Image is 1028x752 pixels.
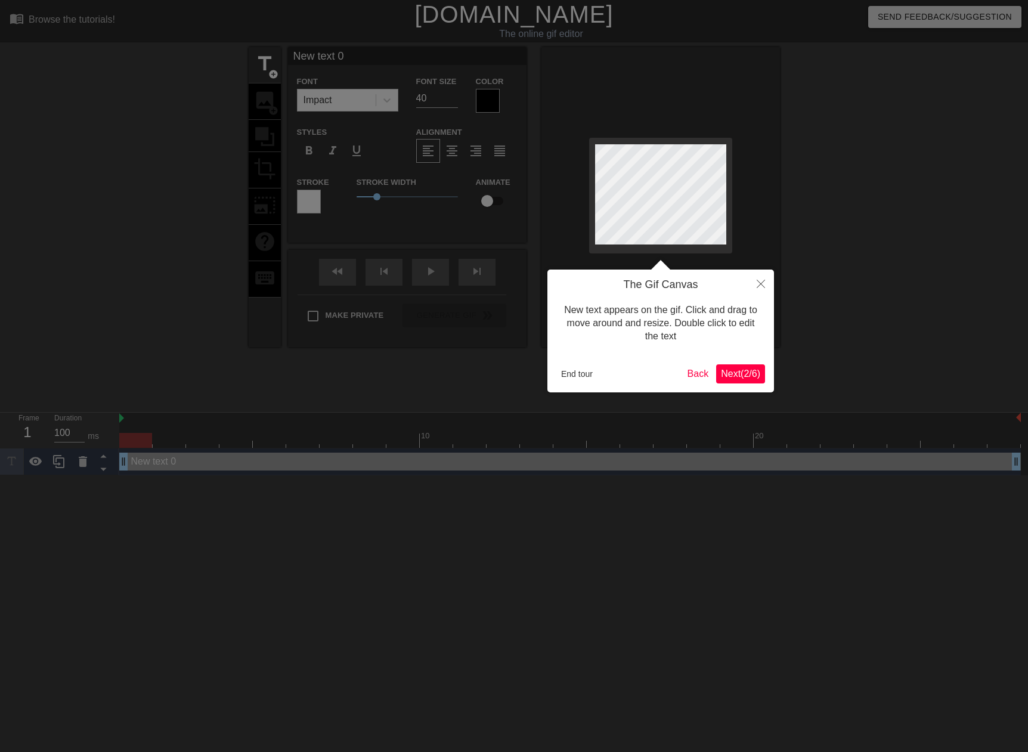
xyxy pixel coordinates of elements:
button: Close [748,270,774,297]
button: Next [716,364,765,383]
div: New text appears on the gif. Click and drag to move around and resize. Double click to edit the text [556,292,765,355]
span: Next ( 2 / 6 ) [721,369,760,379]
button: Back [683,364,714,383]
button: End tour [556,365,597,383]
h4: The Gif Canvas [556,278,765,292]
